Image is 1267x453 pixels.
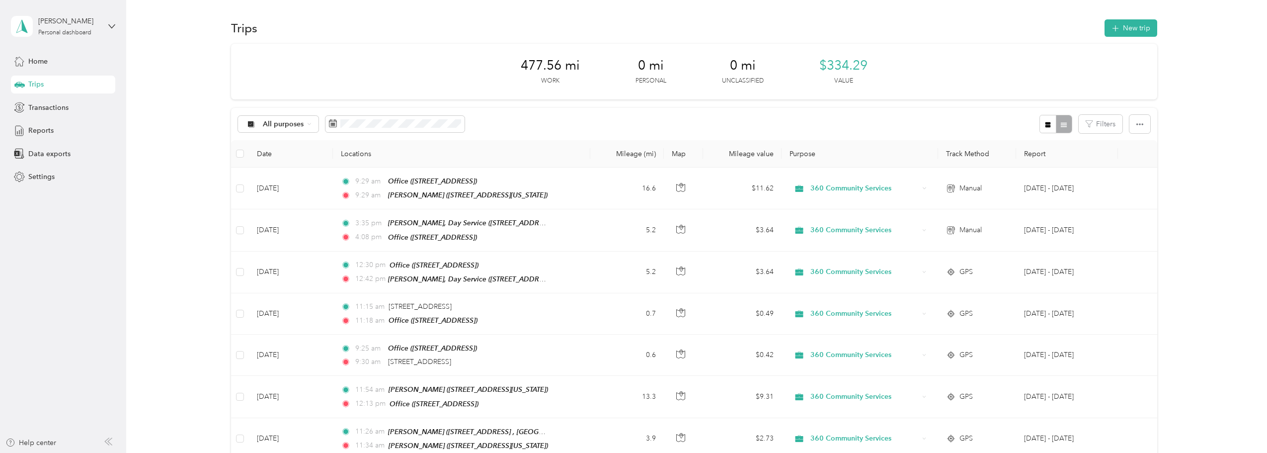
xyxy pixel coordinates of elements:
span: 360 Community Services [810,308,919,319]
span: Transactions [28,102,69,113]
span: [PERSON_NAME], Day Service ([STREET_ADDRESS][PERSON_NAME][US_STATE]) [388,219,646,227]
span: 0 mi [638,58,664,74]
span: 12:42 pm [355,273,384,284]
span: All purposes [263,121,304,128]
td: $0.42 [703,335,782,376]
span: 360 Community Services [810,267,919,277]
th: Locations [333,140,590,168]
span: [PERSON_NAME] ([STREET_ADDRESS][US_STATE]) [389,442,548,450]
span: Home [28,56,48,67]
p: Value [834,77,853,86]
td: Sep 1 - 30, 2025 [1016,335,1118,376]
button: New trip [1105,19,1157,37]
td: 0.6 [590,335,664,376]
td: 13.3 [590,376,664,418]
h1: Trips [231,23,257,33]
span: 0 mi [730,58,756,74]
span: [STREET_ADDRESS] [389,302,452,311]
span: 360 Community Services [810,183,919,194]
span: Office ([STREET_ADDRESS]) [390,400,478,408]
button: Help center [5,438,56,448]
span: Data exports [28,149,71,159]
span: GPS [959,267,973,277]
td: [DATE] [249,376,333,418]
span: 11:18 am [355,315,385,326]
td: $0.49 [703,293,782,335]
span: 360 Community Services [810,350,919,361]
th: Map [664,140,703,168]
span: Office ([STREET_ADDRESS]) [390,261,478,269]
span: GPS [959,433,973,444]
span: 9:25 am [355,343,384,354]
td: $3.64 [703,252,782,293]
span: 3:35 pm [355,218,384,229]
span: 360 Community Services [810,433,919,444]
span: Manual [959,225,982,236]
td: Sep 1 - 30, 2025 [1016,376,1118,418]
span: 11:34 am [355,440,385,451]
th: Mileage (mi) [590,140,664,168]
span: 11:54 am [355,384,385,395]
span: Office ([STREET_ADDRESS]) [388,177,477,185]
td: Sep 1 - 30, 2025 [1016,168,1118,209]
span: Trips [28,79,44,90]
button: Filters [1079,115,1122,133]
span: [PERSON_NAME] ([STREET_ADDRESS][US_STATE]) [388,191,548,199]
span: Office ([STREET_ADDRESS]) [389,316,477,324]
span: 11:26 am [355,426,384,437]
div: [PERSON_NAME] [38,16,100,26]
p: Work [541,77,559,86]
span: Settings [28,172,55,182]
iframe: Everlance-gr Chat Button Frame [1211,397,1267,453]
span: Office ([STREET_ADDRESS]) [388,233,477,241]
td: 5.2 [590,209,664,251]
td: 16.6 [590,168,664,209]
p: Personal [635,77,666,86]
span: GPS [959,350,973,361]
td: [DATE] [249,168,333,209]
span: 12:30 pm [355,260,386,271]
span: Reports [28,125,54,136]
td: $11.62 [703,168,782,209]
td: $9.31 [703,376,782,418]
td: Sep 1 - 30, 2025 [1016,252,1118,293]
span: 360 Community Services [810,391,919,402]
span: 11:15 am [355,301,385,312]
span: 477.56 mi [521,58,580,74]
td: [DATE] [249,335,333,376]
span: GPS [959,308,973,319]
td: [DATE] [249,209,333,251]
th: Purpose [782,140,938,168]
th: Mileage value [703,140,782,168]
span: Office ([STREET_ADDRESS]) [388,344,477,352]
span: GPS [959,391,973,402]
span: 12:13 pm [355,398,386,409]
th: Track Method [938,140,1017,168]
span: 9:29 am [355,176,384,187]
span: $334.29 [819,58,868,74]
span: 360 Community Services [810,225,919,236]
td: Sep 1 - 30, 2025 [1016,293,1118,335]
div: Personal dashboard [38,30,91,36]
span: 9:29 am [355,190,384,201]
td: Sep 1 - 30, 2025 [1016,209,1118,251]
span: 9:30 am [355,357,384,367]
td: $3.64 [703,209,782,251]
span: Manual [959,183,982,194]
th: Date [249,140,333,168]
span: [STREET_ADDRESS] [388,358,451,366]
td: [DATE] [249,293,333,335]
span: 4:08 pm [355,232,384,243]
span: [PERSON_NAME] ([STREET_ADDRESS][US_STATE]) [389,385,548,393]
th: Report [1016,140,1118,168]
td: 0.7 [590,293,664,335]
span: [PERSON_NAME], Day Service ([STREET_ADDRESS][PERSON_NAME][US_STATE]) [388,275,646,283]
p: Unclassified [722,77,764,86]
td: [DATE] [249,252,333,293]
span: [PERSON_NAME] ([STREET_ADDRESS] , [GEOGRAPHIC_DATA], [GEOGRAPHIC_DATA]) [388,428,662,436]
td: 5.2 [590,252,664,293]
